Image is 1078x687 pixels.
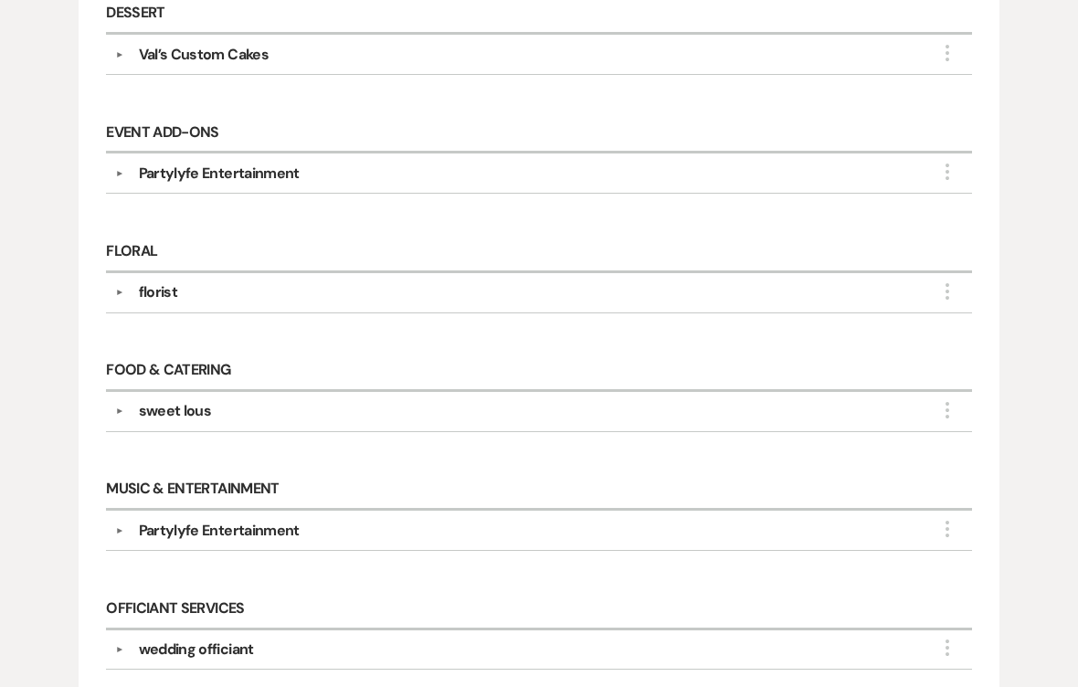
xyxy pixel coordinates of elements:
div: florist [139,282,178,304]
h6: Event Add-Ons [106,114,972,154]
div: sweet lous [139,401,212,423]
div: Partylyfe Entertainment [139,521,300,543]
button: ▼ [109,646,131,655]
h6: Music & Entertainment [106,471,972,512]
button: ▼ [109,527,131,536]
button: ▼ [109,408,131,417]
button: ▼ [109,170,131,179]
div: Val’s Custom Cakes [139,45,269,67]
button: ▼ [109,51,131,60]
h6: Floral [106,233,972,273]
button: ▼ [109,289,131,298]
h6: Officiant Services [106,590,972,630]
div: Partylyfe Entertainment [139,164,300,185]
h6: Food & Catering [106,353,972,393]
div: wedding officiant [139,639,254,661]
